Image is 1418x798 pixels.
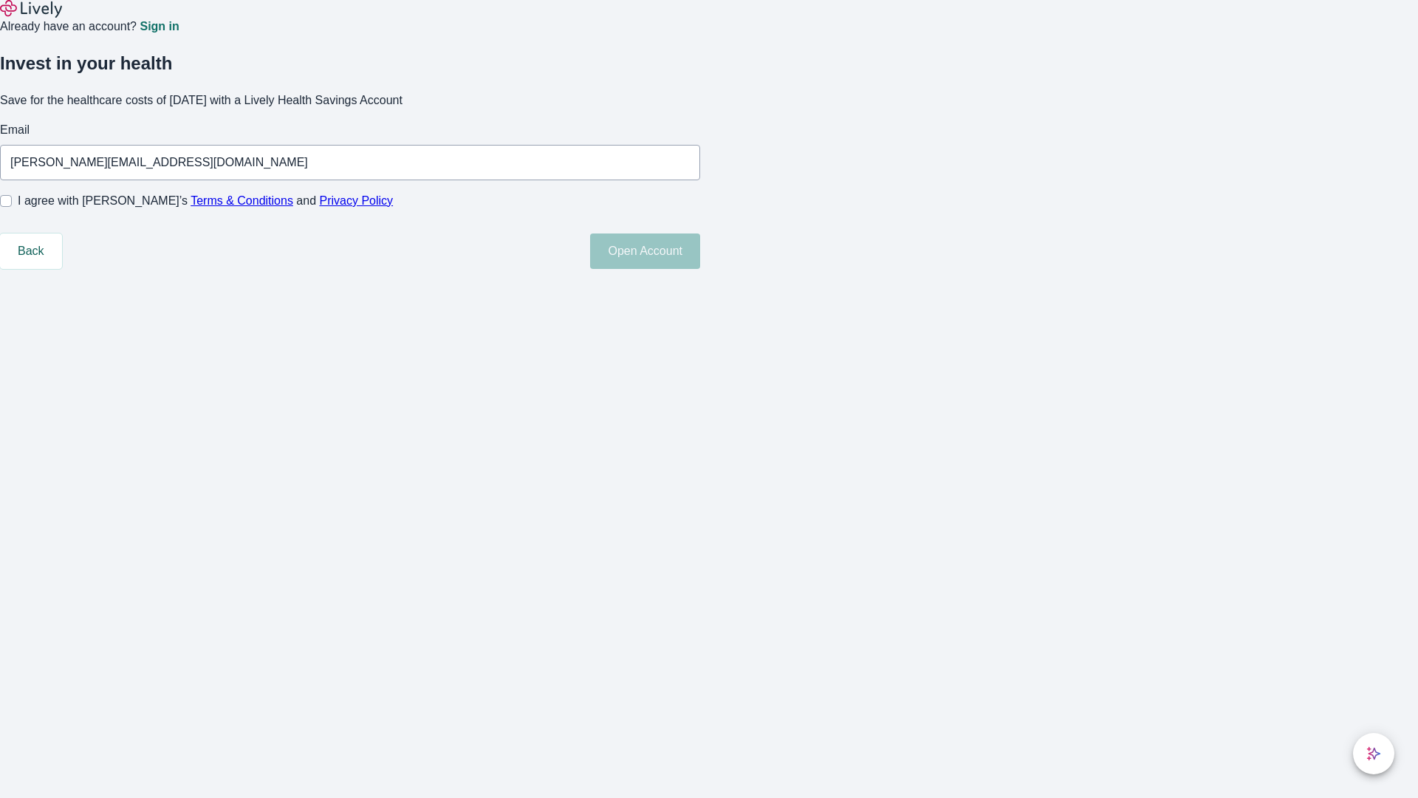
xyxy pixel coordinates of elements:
[1353,733,1394,774] button: chat
[140,21,179,33] a: Sign in
[1366,746,1381,761] svg: Lively AI Assistant
[191,194,293,207] a: Terms & Conditions
[320,194,394,207] a: Privacy Policy
[18,192,393,210] span: I agree with [PERSON_NAME]’s and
